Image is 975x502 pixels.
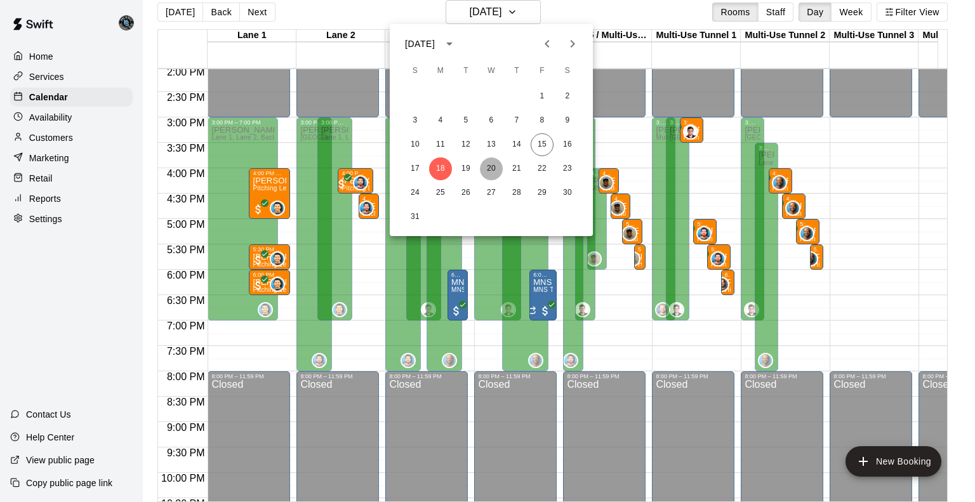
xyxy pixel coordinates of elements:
button: 1 [531,85,554,108]
div: [DATE] [405,37,435,51]
button: 14 [505,133,528,156]
span: Sunday [404,58,427,84]
button: 15 [531,133,554,156]
span: Tuesday [454,58,477,84]
button: 18 [429,157,452,180]
span: Monday [429,58,452,84]
button: 10 [404,133,427,156]
button: 25 [429,182,452,204]
button: 19 [454,157,477,180]
button: 7 [505,109,528,132]
button: 16 [556,133,579,156]
button: Previous month [534,31,560,56]
button: 29 [531,182,554,204]
button: 30 [556,182,579,204]
button: Next month [560,31,585,56]
button: 11 [429,133,452,156]
button: 8 [531,109,554,132]
span: Friday [531,58,554,84]
button: 5 [454,109,477,132]
button: 13 [480,133,503,156]
button: 23 [556,157,579,180]
button: 20 [480,157,503,180]
button: 2 [556,85,579,108]
button: calendar view is open, switch to year view [439,33,460,55]
button: 28 [505,182,528,204]
button: 24 [404,182,427,204]
button: 22 [531,157,554,180]
button: 6 [480,109,503,132]
button: 17 [404,157,427,180]
button: 12 [454,133,477,156]
button: 9 [556,109,579,132]
button: 4 [429,109,452,132]
button: 27 [480,182,503,204]
span: Thursday [505,58,528,84]
button: 21 [505,157,528,180]
button: 31 [404,206,427,228]
span: Wednesday [480,58,503,84]
button: 3 [404,109,427,132]
button: 26 [454,182,477,204]
span: Saturday [556,58,579,84]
